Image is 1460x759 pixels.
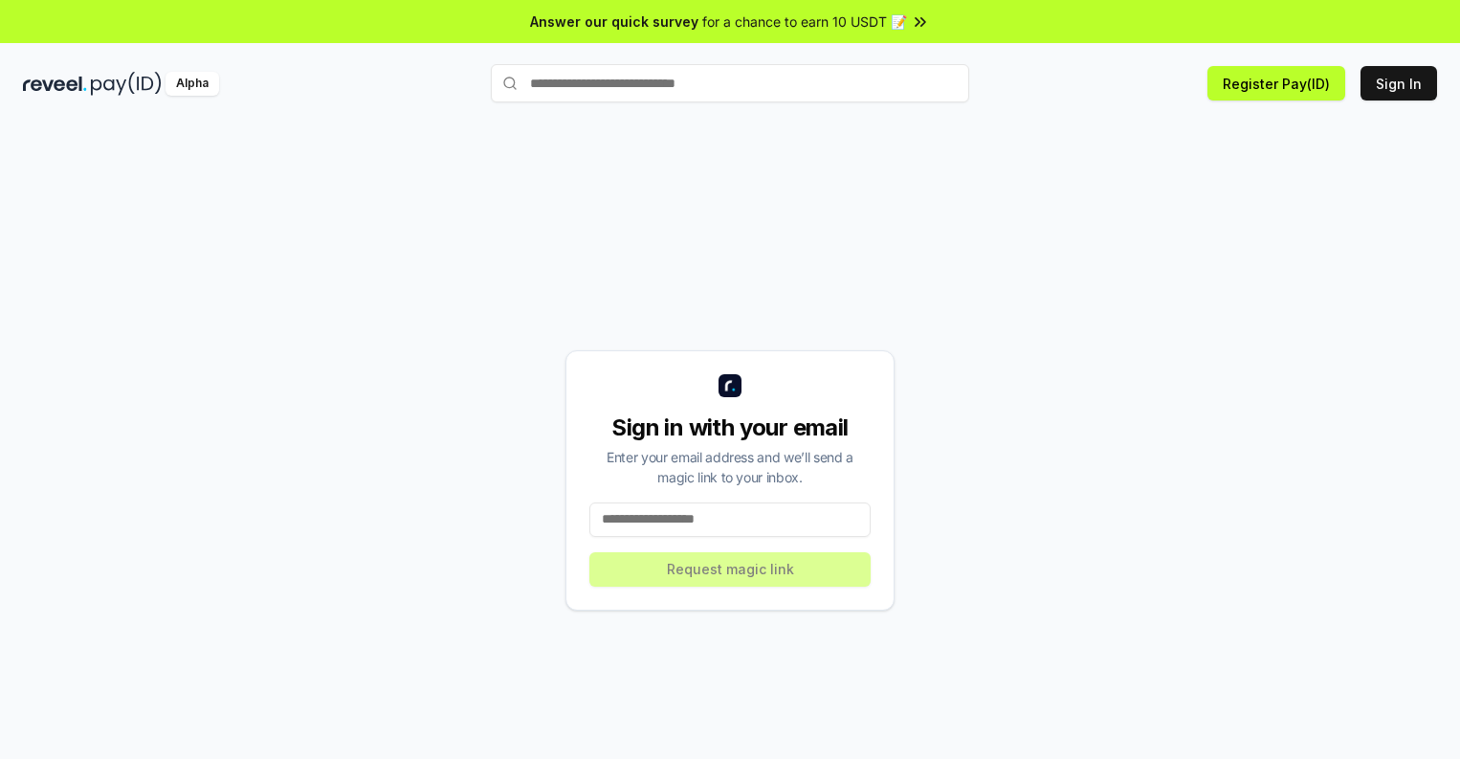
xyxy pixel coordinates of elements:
button: Sign In [1360,66,1437,100]
div: Alpha [166,72,219,96]
span: Answer our quick survey [530,11,698,32]
div: Sign in with your email [589,413,871,443]
button: Register Pay(ID) [1207,66,1345,100]
div: Enter your email address and we’ll send a magic link to your inbox. [589,447,871,487]
img: reveel_dark [23,72,87,96]
img: logo_small [719,374,741,397]
img: pay_id [91,72,162,96]
span: for a chance to earn 10 USDT 📝 [702,11,907,32]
